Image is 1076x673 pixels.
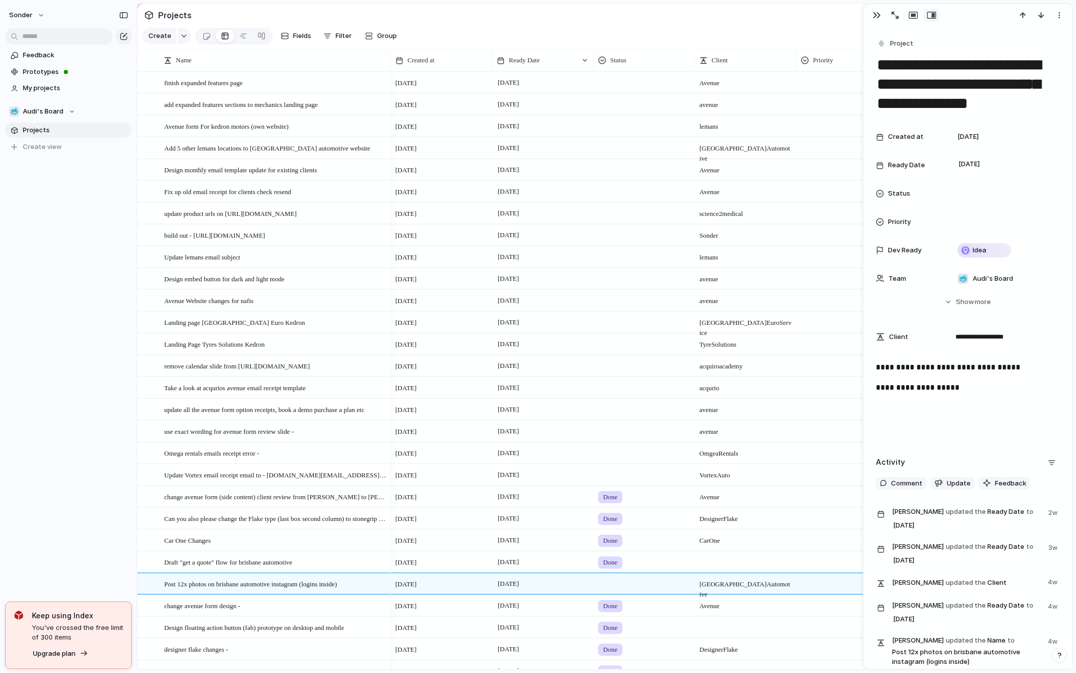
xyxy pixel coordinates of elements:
span: to [1026,601,1033,611]
span: Comment [891,478,922,489]
span: Update lemans email subject [164,251,240,263]
span: [PERSON_NAME] [892,578,944,588]
span: [DATE] [495,77,522,89]
span: [DATE] [495,491,522,503]
span: avenue [695,269,796,284]
span: avenue [695,290,796,306]
button: Filter [319,28,356,44]
span: [DATE] [395,296,417,306]
span: [DATE] [395,143,417,154]
span: [DATE] [395,340,417,350]
span: [DATE] [395,536,417,546]
span: [DATE] [395,274,417,284]
span: Ready Date [892,506,1042,533]
span: [DATE] [395,122,417,132]
span: Avenue [695,181,796,197]
span: Avenue [695,72,796,88]
span: [DATE] [395,165,417,175]
span: Post 12x photos on brisbane automotive instagram (logins inside) [164,578,337,589]
span: Done [603,514,617,524]
span: Group [377,31,397,41]
span: science 2 medical [695,203,796,219]
span: Draft "get a quote" flow for brisbane automotive [164,556,292,568]
span: Create view [23,142,62,152]
a: Projects [5,123,132,138]
span: 4w [1048,575,1060,587]
span: lemans [695,116,796,132]
span: change avenue form (side content) client review from [PERSON_NAME] to [PERSON_NAME] [164,491,387,502]
span: [PERSON_NAME] [892,635,944,646]
span: Name Post 12x photos on brisbane automotive instagram (logins inside) [892,634,1042,667]
button: Feedback [979,477,1030,490]
span: [DATE] [495,207,522,219]
span: avenue [695,94,796,110]
span: Update [947,478,971,489]
button: 🥶Audi's Board [5,104,132,119]
span: [DATE] [891,554,917,567]
span: Add 5 other lemans locations to [GEOGRAPHIC_DATA] automotive website [164,142,370,154]
span: [DATE] [495,120,522,132]
span: Show [956,297,974,307]
span: Audi's Board [23,106,63,117]
span: Priority [888,217,911,227]
span: [DATE] [395,623,417,633]
h2: Activity [876,457,905,468]
span: [DATE] [495,512,522,525]
button: sonder [5,7,50,23]
span: Priority [813,55,833,65]
span: Avenue [695,487,796,502]
span: Client [712,55,728,65]
span: [DATE] [395,427,417,437]
span: add expanded features sections to mechanics landing page [164,98,318,110]
div: 🥶 [958,274,968,284]
span: avenue [695,399,796,415]
span: [DATE] [495,382,522,394]
span: Fix up old email receipt for clients check resend [164,185,291,197]
span: to [1026,542,1033,552]
span: [DATE] [495,360,522,372]
span: [DATE] [495,185,522,198]
span: Client [889,332,908,342]
span: [DATE] [956,158,983,170]
span: Take a look at acqurios avenue email receipt template [164,382,306,393]
span: [DATE] [395,470,417,480]
span: Created at [407,55,434,65]
span: 4w [1048,600,1060,612]
span: Done [603,623,617,633]
span: [DATE] [495,600,522,612]
a: Prototypes [5,64,132,80]
span: Ready Date [892,541,1042,568]
span: You've crossed the free limit of 300 items [32,623,123,643]
span: [GEOGRAPHIC_DATA] Automotive [695,138,796,164]
span: [DATE] [395,405,417,415]
span: Team [888,274,906,284]
span: avenue [695,421,796,437]
span: [DATE] [495,251,522,263]
span: Can you also please change the Flake type (last box second column) to stonegrip rather than stone... [164,512,387,524]
span: [DATE] [495,643,522,655]
span: sonder [9,10,32,20]
span: Keep using Index [32,610,123,621]
span: Create [149,31,171,41]
span: Client [892,575,1042,589]
span: [DATE] [395,557,417,568]
span: Vortex Auto [695,465,796,480]
span: [DATE] [495,578,522,590]
span: Done [603,601,617,611]
span: [DATE] [395,383,417,393]
span: acquiro academy [695,356,796,371]
span: Name [176,55,192,65]
span: [DATE] [395,231,417,241]
span: [DATE] [495,425,522,437]
span: Ready Date [888,160,925,170]
span: Designer Flake [695,639,796,655]
span: Landing Page Tyres Solutions Kedron [164,338,265,350]
span: [DATE] [495,338,522,350]
span: use exact wording for avenue form review slide - [164,425,294,437]
span: [DATE] [495,316,522,328]
span: [DATE] [395,209,417,219]
span: updated the [946,507,986,517]
span: update all the avenue form option receipts, book a demo purchase a plan etc [164,403,364,415]
span: Prototypes [23,67,128,77]
span: Landing page [GEOGRAPHIC_DATA] Euro Kedron [164,316,305,328]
